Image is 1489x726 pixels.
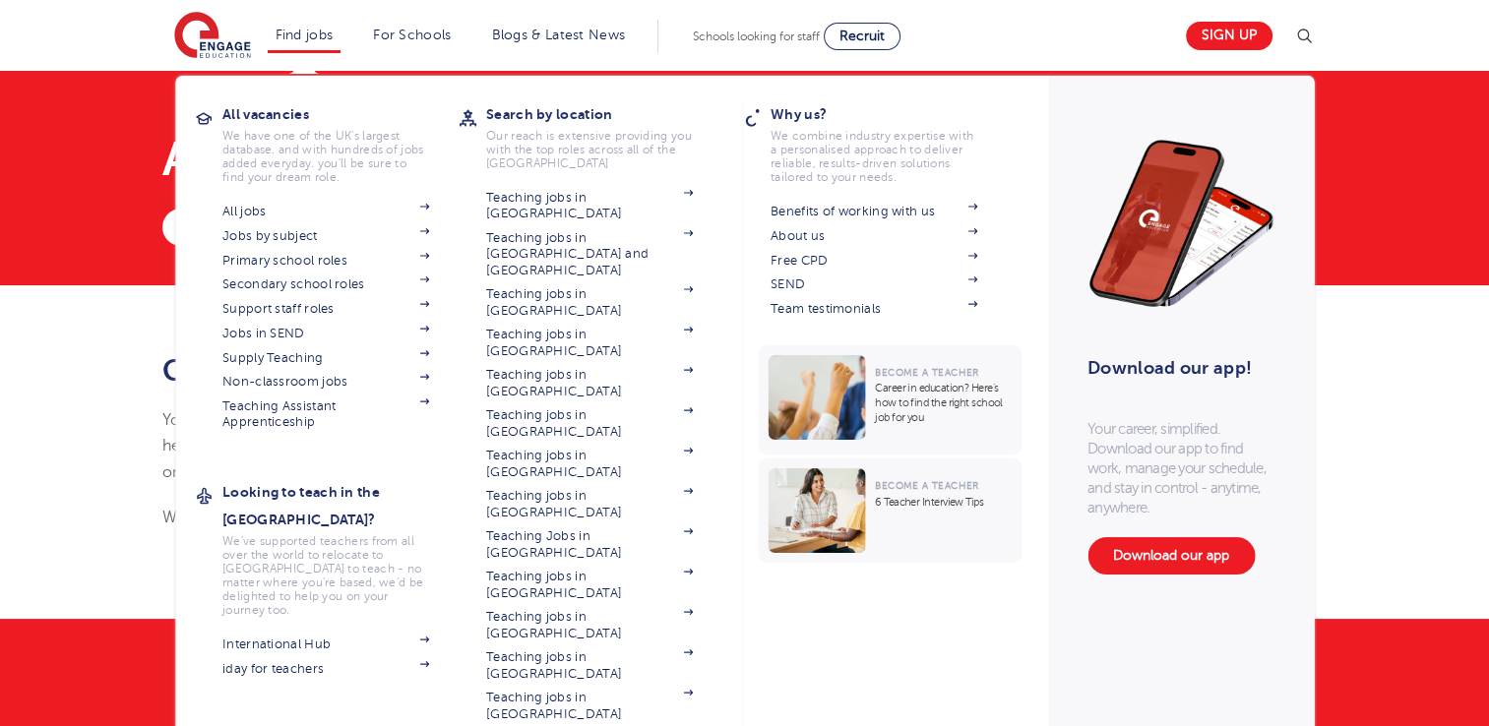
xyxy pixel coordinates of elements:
a: Teaching jobs in [GEOGRAPHIC_DATA] [486,367,693,399]
span: Become a Teacher [875,480,978,491]
span: Become a Teacher [875,367,978,378]
p: Your application has been submitted and our team will get right to work matching you to this role... [162,407,929,485]
a: Become a Teacher6 Teacher Interview Tips [758,458,1026,563]
img: Engage Education [174,12,251,61]
a: Blogs & Latest News [492,28,626,42]
a: Teaching jobs in [GEOGRAPHIC_DATA] [486,690,693,722]
a: All jobs [222,204,429,219]
p: We combine industry expertise with a personalised approach to deliver reliable, results-driven so... [771,129,977,184]
h3: Search by location [486,100,722,128]
a: Benefits of working with us [771,204,977,219]
a: Teaching jobs in [GEOGRAPHIC_DATA] [486,448,693,480]
a: Become a TeacherCareer in education? Here’s how to find the right school job for you [758,345,1026,454]
a: Secondary school roles [222,276,429,292]
a: Teaching Assistant Apprenticeship [222,398,429,431]
p: Our reach is extensive providing you with the top roles across all of the [GEOGRAPHIC_DATA] [486,129,693,170]
p: 6 Teacher Interview Tips [875,495,1012,510]
a: Team testimonials [771,301,977,317]
a: Teaching jobs in [GEOGRAPHIC_DATA] [486,569,693,601]
a: Back [162,209,244,246]
a: Teaching jobs in [GEOGRAPHIC_DATA] [486,327,693,359]
h2: Great news! [162,354,929,388]
p: Your career, simplified. Download our app to find work, manage your schedule, and stay in control... [1087,419,1274,517]
span: Recruit [839,29,885,43]
a: Why us?We combine industry expertise with a personalised approach to deliver reliable, results-dr... [771,100,1007,184]
h3: Why us? [771,100,1007,128]
a: Supply Teaching [222,350,429,366]
a: Looking to teach in the [GEOGRAPHIC_DATA]?We've supported teachers from all over the world to rel... [222,478,459,617]
h3: Looking to teach in the [GEOGRAPHIC_DATA]? [222,478,459,533]
span: Schools looking for staff [693,30,820,43]
a: Teaching jobs in [GEOGRAPHIC_DATA] [486,649,693,682]
a: Teaching jobs in [GEOGRAPHIC_DATA] and [GEOGRAPHIC_DATA] [486,230,693,278]
a: SEND [771,276,977,292]
h3: All vacancies [222,100,459,128]
p: We look forward to working with you! [162,505,929,530]
a: Non-classroom jobs [222,374,429,390]
a: Teaching Jobs in [GEOGRAPHIC_DATA] [486,528,693,561]
a: Primary school roles [222,253,429,269]
p: We have one of the UK's largest database. and with hundreds of jobs added everyday. you'll be sur... [222,129,429,184]
a: iday for teachers [222,661,429,677]
a: Sign up [1186,22,1272,50]
a: All vacanciesWe have one of the UK's largest database. and with hundreds of jobs added everyday. ... [222,100,459,184]
a: Support staff roles [222,301,429,317]
a: Teaching jobs in [GEOGRAPHIC_DATA] [486,190,693,222]
a: Find jobs [276,28,334,42]
a: Teaching jobs in [GEOGRAPHIC_DATA] [486,488,693,520]
a: About us [771,228,977,244]
a: For Schools [373,28,451,42]
a: Free CPD [771,253,977,269]
p: Career in education? Here’s how to find the right school job for you [875,381,1012,425]
a: Jobs by subject [222,228,429,244]
a: Download our app [1087,537,1255,575]
a: Recruit [824,23,900,50]
a: Teaching jobs in [GEOGRAPHIC_DATA] [486,407,693,440]
p: We've supported teachers from all over the world to relocate to [GEOGRAPHIC_DATA] to teach - no m... [222,534,429,617]
a: Search by locationOur reach is extensive providing you with the top roles across all of the [GEOG... [486,100,722,170]
a: Jobs in SEND [222,326,429,341]
a: International Hub [222,636,429,652]
h3: Download our app! [1087,346,1266,390]
a: Teaching jobs in [GEOGRAPHIC_DATA] [486,286,693,319]
a: Teaching jobs in [GEOGRAPHIC_DATA] [486,609,693,641]
h1: Application Confirmation [162,136,1327,183]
